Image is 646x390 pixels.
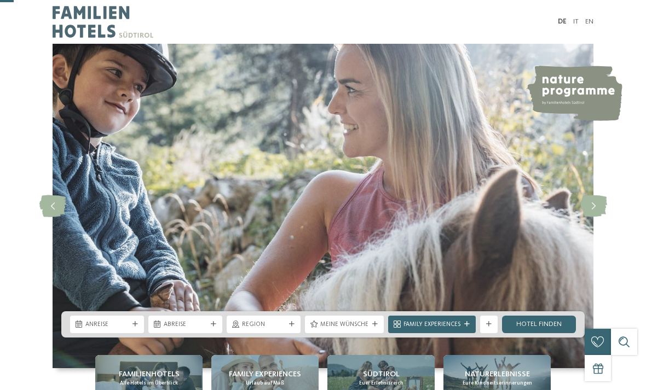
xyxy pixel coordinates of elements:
img: Familienhotels Südtirol: The happy family places [53,44,593,368]
span: Family Experiences [403,321,460,329]
span: Abreise [164,321,207,329]
img: nature programme by Familienhotels Südtirol [526,66,622,121]
span: Family Experiences [229,369,301,380]
a: IT [573,18,579,25]
span: Anreise [85,321,129,329]
span: Region [242,321,285,329]
span: Südtirol [363,369,400,380]
span: Euer Erlebnisreich [359,380,403,387]
span: Naturerlebnisse [465,369,530,380]
a: Hotel finden [502,316,576,333]
a: DE [558,18,567,25]
span: Familienhotels [119,369,180,380]
span: Eure Kindheitserinnerungen [463,380,532,387]
span: Alle Hotels im Überblick [120,380,178,387]
span: Meine Wünsche [320,321,368,329]
span: Urlaub auf Maß [246,380,284,387]
a: EN [585,18,593,25]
